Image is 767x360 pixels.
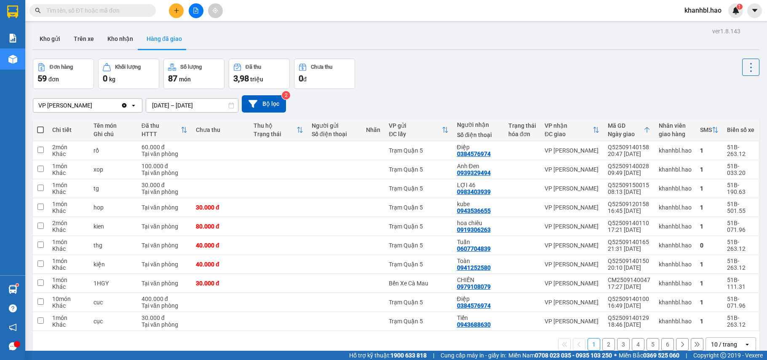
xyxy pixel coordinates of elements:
div: Chưa thu [196,126,245,133]
div: Thu hộ [254,122,296,129]
div: 0983403939 [457,188,491,195]
div: Đơn hàng [50,64,73,70]
div: 17:27 [DATE] [608,283,650,290]
div: 60.000 đ [142,144,187,150]
div: Chưa thu [311,64,332,70]
button: Số lượng87món [163,59,224,89]
button: Chưa thu0đ [294,59,355,89]
div: ĐC lấy [389,131,441,137]
button: 1 [588,338,600,351]
button: 6 [661,338,674,351]
div: Q52509140129 [608,314,650,321]
div: Người gửi [312,122,358,129]
div: 51B-071.96 [727,296,754,309]
span: 59 [37,73,47,83]
div: 1 [700,147,719,154]
button: Khối lượng0kg [98,59,159,89]
div: 08:13 [DATE] [608,188,650,195]
div: Số điện thoại [457,132,500,138]
span: copyright [720,352,726,358]
div: cục [94,318,133,325]
div: 51B-263.12 [727,239,754,252]
div: Tên món [94,122,133,129]
div: Tại văn phòng [142,321,187,328]
div: Q52509140150 [608,258,650,264]
div: 2 món [52,220,85,226]
div: 10 / trang [711,340,737,349]
div: Khối lượng [115,64,141,70]
div: Q52509140165 [608,239,650,245]
span: Cung cấp máy in - giấy in: [441,351,506,360]
div: Tại văn phòng [142,169,187,176]
div: VP nhận [545,122,593,129]
input: Selected VP Bạc Liêu. [93,101,94,110]
div: Khác [52,188,85,195]
div: 1 món [52,314,85,321]
div: kiện [94,261,133,268]
div: 1 [700,166,719,173]
span: ⚪️ [614,354,617,357]
div: 0979108079 [457,283,491,290]
div: 17:21 [DATE] [608,226,650,233]
div: 2 món [52,144,85,150]
div: 30.000 đ [142,314,187,321]
div: 20:47 [DATE] [608,150,650,157]
span: đ [303,76,307,83]
div: 0384576974 [457,302,491,309]
svg: open [130,102,137,109]
div: Q52509150015 [608,182,650,188]
div: khanhbl.hao [659,185,692,192]
th: Toggle SortBy [385,119,452,141]
span: message [9,342,17,350]
th: Toggle SortBy [696,119,723,141]
span: plus [174,8,179,13]
div: Q52509140028 [608,163,650,169]
div: 21:31 [DATE] [608,245,650,252]
div: VP [PERSON_NAME] [545,299,599,306]
span: 0 [299,73,303,83]
span: search [35,8,41,13]
div: Biển số xe [727,126,754,133]
strong: 0369 525 060 [643,352,679,359]
div: 0939329494 [457,169,491,176]
div: 1 [700,299,719,306]
div: 0607704839 [457,245,491,252]
div: 80.000 đ [196,223,245,230]
input: Tìm tên, số ĐT hoặc mã đơn [46,6,146,15]
div: 1 món [52,182,85,188]
div: Khác [52,245,85,252]
sup: 1 [16,284,19,286]
svg: Clear value [121,102,128,109]
span: 87 [168,73,177,83]
img: solution-icon [8,34,17,43]
span: đơn [48,76,59,83]
div: Số lượng [180,64,202,70]
div: Khác [52,321,85,328]
div: 0919306263 [457,226,491,233]
div: 51B-263.12 [727,258,754,271]
span: triệu [250,76,263,83]
th: Toggle SortBy [604,119,655,141]
div: Khác [52,207,85,214]
div: 1 món [52,201,85,207]
div: Trạm Quận 5 [389,185,448,192]
div: ĐC giao [545,131,593,137]
span: file-add [193,8,199,13]
span: | [686,351,687,360]
div: Tại văn phòng [142,261,187,268]
div: 51B-501.55 [727,201,754,214]
div: 40.000 đ [196,242,245,249]
svg: open [744,341,751,348]
div: Trạng thái [508,122,536,129]
div: hóa đơn [508,131,536,137]
button: Kho nhận [101,29,140,49]
input: Select a date range. [146,99,238,112]
div: VP [PERSON_NAME] [545,166,599,173]
button: file-add [189,3,203,18]
div: Khác [52,169,85,176]
div: ver 1.8.143 [712,27,740,36]
button: aim [208,3,223,18]
div: Anh Đen [457,163,500,169]
div: Trạm Quận 5 [389,223,448,230]
span: kg [109,76,115,83]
